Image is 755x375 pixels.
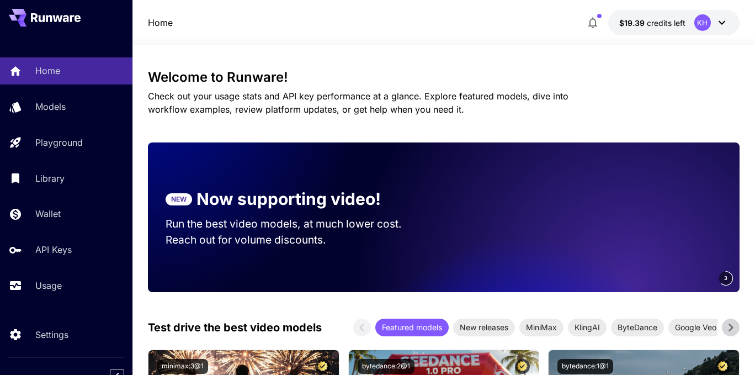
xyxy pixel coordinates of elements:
p: Run the best video models, at much lower cost. [166,216,423,232]
p: Home [35,64,60,77]
p: Usage [35,279,62,292]
span: MiniMax [519,321,563,333]
button: bytedance:2@1 [358,359,414,374]
p: API Keys [35,243,72,256]
p: Models [35,100,66,113]
div: KH [694,14,711,31]
div: MiniMax [519,319,563,336]
div: KlingAI [568,319,607,336]
button: Certified Model – Vetted for best performance and includes a commercial license. [515,359,530,374]
p: Test drive the best video models [148,319,322,336]
p: Reach out for volume discounts. [166,232,423,248]
div: ByteDance [611,319,664,336]
a: Home [148,16,173,29]
span: New releases [453,321,515,333]
p: Wallet [35,207,61,220]
span: ByteDance [611,321,664,333]
nav: breadcrumb [148,16,173,29]
button: Certified Model – Vetted for best performance and includes a commercial license. [315,359,330,374]
p: Now supporting video! [196,187,381,212]
button: $19.39072KH [608,10,740,35]
span: Google Veo [668,321,723,333]
div: Google Veo [668,319,723,336]
button: minimax:3@1 [157,359,208,374]
h3: Welcome to Runware! [148,70,740,85]
span: Featured models [375,321,449,333]
p: Settings [35,328,68,341]
div: New releases [453,319,515,336]
div: Featured models [375,319,449,336]
p: Playground [35,136,83,149]
button: bytedance:1@1 [557,359,613,374]
span: 3 [724,274,727,282]
button: Certified Model – Vetted for best performance and includes a commercial license. [715,359,730,374]
span: KlingAI [568,321,607,333]
span: Check out your usage stats and API key performance at a glance. Explore featured models, dive int... [148,91,568,115]
span: credits left [647,18,685,28]
p: Library [35,172,65,185]
span: $19.39 [619,18,647,28]
div: $19.39072 [619,17,685,29]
